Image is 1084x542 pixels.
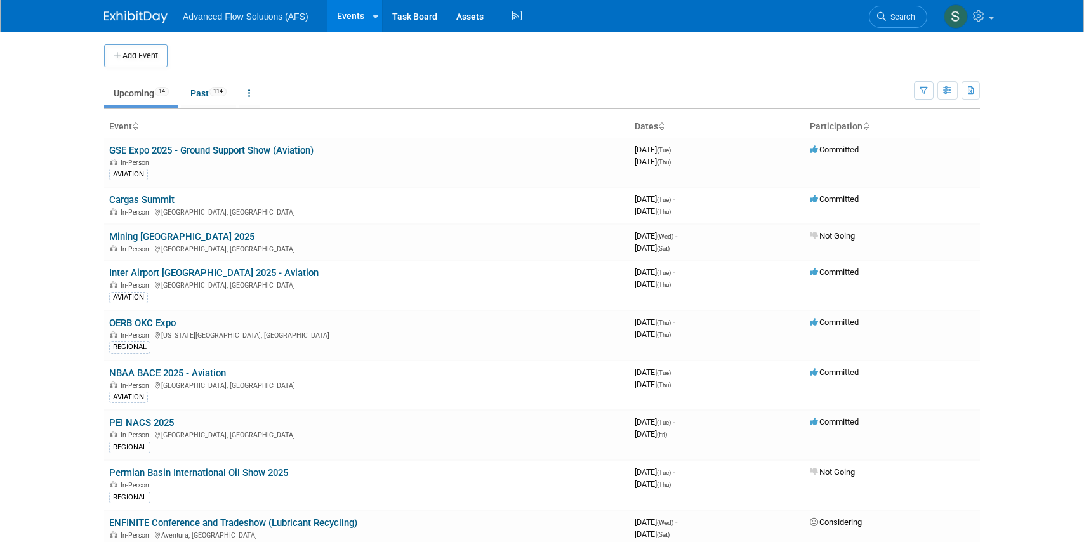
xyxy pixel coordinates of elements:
span: [DATE] [635,194,675,204]
a: Upcoming14 [104,81,178,105]
span: (Tue) [657,419,671,426]
img: In-Person Event [110,431,117,437]
span: Committed [810,145,859,154]
div: [GEOGRAPHIC_DATA], [GEOGRAPHIC_DATA] [109,243,625,253]
a: Cargas Summit [109,194,175,206]
a: Mining [GEOGRAPHIC_DATA] 2025 [109,231,254,242]
img: In-Person Event [110,281,117,288]
span: (Thu) [657,331,671,338]
span: [DATE] [635,279,671,289]
div: REGIONAL [109,442,150,453]
span: Committed [810,317,859,327]
span: In-Person [121,208,153,216]
div: [GEOGRAPHIC_DATA], [GEOGRAPHIC_DATA] [109,206,625,216]
span: (Tue) [657,469,671,476]
a: Search [869,6,927,28]
span: Search [886,12,915,22]
div: [US_STATE][GEOGRAPHIC_DATA], [GEOGRAPHIC_DATA] [109,329,625,340]
a: Sort by Event Name [132,121,138,131]
span: In-Person [121,531,153,539]
a: Sort by Start Date [658,121,664,131]
span: Not Going [810,467,855,477]
span: (Wed) [657,233,673,240]
span: In-Person [121,245,153,253]
div: AVIATION [109,169,148,180]
span: [DATE] [635,267,675,277]
span: [DATE] [635,417,675,426]
img: In-Person Event [110,245,117,251]
span: - [675,517,677,527]
span: (Sat) [657,245,670,252]
span: (Tue) [657,147,671,154]
span: Committed [810,194,859,204]
span: In-Person [121,381,153,390]
a: Sort by Participation Type [863,121,869,131]
span: (Fri) [657,431,667,438]
div: REGIONAL [109,341,150,353]
a: Past114 [181,81,236,105]
div: REGIONAL [109,492,150,503]
span: In-Person [121,159,153,167]
th: Dates [630,116,805,138]
span: (Tue) [657,269,671,276]
span: - [673,367,675,377]
a: GSE Expo 2025 - Ground Support Show (Aviation) [109,145,314,156]
img: In-Person Event [110,381,117,388]
img: Steve McAnally [944,4,968,29]
span: (Thu) [657,159,671,166]
span: [DATE] [635,329,671,339]
div: Aventura, [GEOGRAPHIC_DATA] [109,529,625,539]
span: (Tue) [657,196,671,203]
span: [DATE] [635,157,671,166]
span: [DATE] [635,243,670,253]
span: (Wed) [657,519,673,526]
span: (Thu) [657,481,671,488]
a: PEI NACS 2025 [109,417,174,428]
span: Advanced Flow Solutions (AFS) [183,11,308,22]
span: [DATE] [635,317,675,327]
span: Committed [810,367,859,377]
span: (Thu) [657,208,671,215]
span: (Thu) [657,381,671,388]
span: 114 [209,87,227,96]
span: In-Person [121,431,153,439]
span: Committed [810,417,859,426]
span: - [673,145,675,154]
div: [GEOGRAPHIC_DATA], [GEOGRAPHIC_DATA] [109,380,625,390]
span: [DATE] [635,429,667,439]
span: In-Person [121,281,153,289]
span: [DATE] [635,231,677,241]
div: AVIATION [109,392,148,403]
span: [DATE] [635,380,671,389]
img: In-Person Event [110,531,117,538]
span: [DATE] [635,367,675,377]
span: (Sat) [657,531,670,538]
span: - [673,267,675,277]
span: In-Person [121,331,153,340]
img: In-Person Event [110,331,117,338]
span: 14 [155,87,169,96]
span: - [675,231,677,241]
img: In-Person Event [110,208,117,215]
span: [DATE] [635,517,677,527]
span: Considering [810,517,862,527]
a: NBAA BACE 2025 - Aviation [109,367,226,379]
div: [GEOGRAPHIC_DATA], [GEOGRAPHIC_DATA] [109,279,625,289]
img: ExhibitDay [104,11,168,23]
span: [DATE] [635,145,675,154]
button: Add Event [104,44,168,67]
a: Inter Airport [GEOGRAPHIC_DATA] 2025 - Aviation [109,267,319,279]
a: Permian Basin International Oil Show 2025 [109,467,288,479]
img: In-Person Event [110,159,117,165]
img: In-Person Event [110,481,117,487]
th: Participation [805,116,980,138]
span: [DATE] [635,479,671,489]
span: - [673,194,675,204]
span: - [673,467,675,477]
span: [DATE] [635,206,671,216]
span: - [673,317,675,327]
span: Committed [810,267,859,277]
a: OERB OKC Expo [109,317,176,329]
span: (Tue) [657,369,671,376]
span: In-Person [121,481,153,489]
